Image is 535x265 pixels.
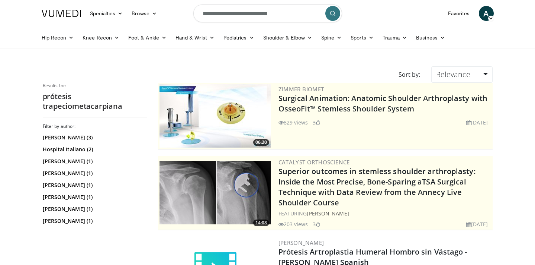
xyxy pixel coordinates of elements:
img: VuMedi Logo [42,10,81,17]
a: Hospital Italiano (2) [43,146,145,153]
a: [PERSON_NAME] (1) [43,170,145,177]
li: 829 views [278,119,308,126]
input: Search topics, interventions [193,4,342,22]
span: 06:20 [253,139,269,146]
a: [PERSON_NAME] (1) [43,193,145,201]
li: 3 [313,119,320,126]
div: FEATURING [278,209,491,217]
a: Relevance [431,66,492,83]
a: Catalyst OrthoScience [278,158,350,166]
a: Foot & Ankle [124,30,171,45]
a: Business [412,30,449,45]
a: Browse [127,6,161,21]
h3: Filter by author: [43,123,147,129]
a: Spine [317,30,346,45]
li: [DATE] [466,220,488,228]
a: [PERSON_NAME] [278,239,324,246]
a: Hip Recon [37,30,78,45]
a: Sports [346,30,378,45]
a: Surgical Animation: Anatomic Shoulder Arthroplasty with OsseoFit™ Stemless Shoulder System [278,93,488,114]
img: 9f15458b-d013-4cfd-976d-a83a3859932f.300x170_q85_crop-smart_upscale.jpg [159,161,271,224]
a: [PERSON_NAME] (1) [43,205,145,213]
a: Trauma [378,30,412,45]
li: [DATE] [466,119,488,126]
a: Specialties [86,6,128,21]
h2: prótesis trapeciometacarpiana [43,92,147,111]
a: 06:20 [159,84,271,148]
a: Hand & Wrist [171,30,219,45]
a: [PERSON_NAME] [307,210,349,217]
a: Shoulder & Elbow [259,30,317,45]
a: Superior outcomes in stemless shoulder arthroplasty: Inside the Most Precise, Bone-Sparing aTSA S... [278,166,476,208]
a: [PERSON_NAME] (1) [43,217,145,225]
a: Pediatrics [219,30,259,45]
a: A [479,6,494,21]
a: Favorites [444,6,474,21]
a: 14:08 [159,161,271,224]
a: [PERSON_NAME] (1) [43,182,145,189]
img: 84e7f812-2061-4fff-86f6-cdff29f66ef4.300x170_q85_crop-smart_upscale.jpg [159,84,271,148]
div: Sort by: [393,66,426,83]
a: [PERSON_NAME] (3) [43,134,145,141]
a: Zimmer Biomet [278,85,324,93]
li: 203 views [278,220,308,228]
a: Knee Recon [78,30,124,45]
span: 14:08 [253,220,269,226]
li: 3 [313,220,320,228]
span: Relevance [436,69,470,79]
a: [PERSON_NAME] (1) [43,158,145,165]
p: Results for: [43,83,147,89]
